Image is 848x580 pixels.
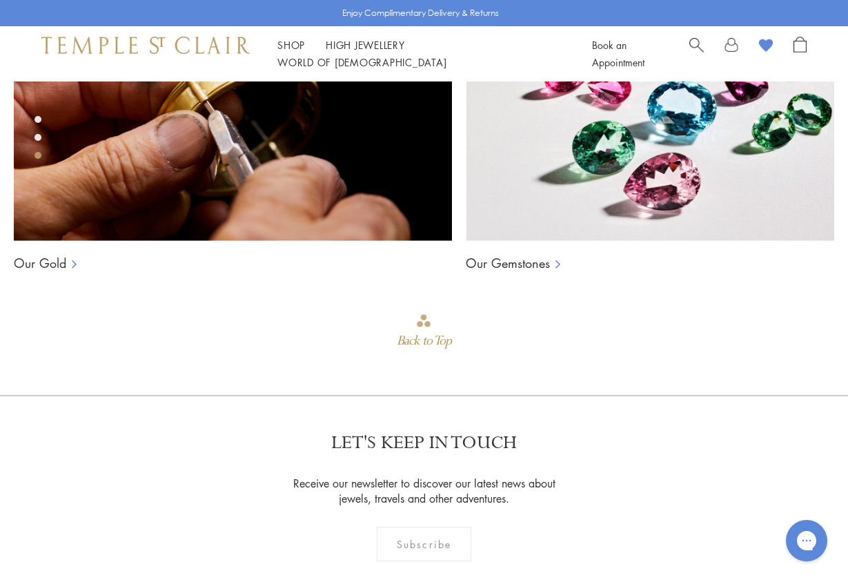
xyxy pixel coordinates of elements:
[689,37,704,71] a: Search
[397,313,451,354] div: Go to top
[397,329,451,354] div: Back to Top
[41,37,250,53] img: Temple St. Clair
[592,38,644,69] a: Book an Appointment
[34,113,41,170] div: Product gallery navigation
[759,37,773,57] a: View Wishlist
[342,6,499,20] p: Enjoy Complimentary Delivery & Returns
[326,38,405,52] a: High JewelleryHigh Jewellery
[277,37,561,71] nav: Main navigation
[277,38,305,52] a: ShopShop
[466,255,550,271] a: Our Gemstones
[377,527,471,561] div: Subscribe
[331,431,517,455] p: LET'S KEEP IN TOUCH
[284,476,564,506] p: Receive our newsletter to discover our latest news about jewels, travels and other adventures.
[779,515,834,566] iframe: Gorgias live chat messenger
[793,37,807,71] a: Open Shopping Bag
[14,255,66,271] a: Our Gold
[277,55,446,69] a: World of [DEMOGRAPHIC_DATA]World of [DEMOGRAPHIC_DATA]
